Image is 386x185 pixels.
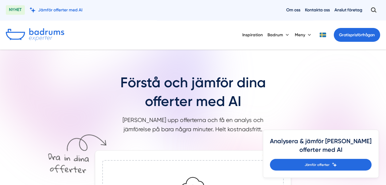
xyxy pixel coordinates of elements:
img: Dra in offerter här. [40,129,107,178]
span: Gratis [339,33,350,37]
button: Öppna sök [367,5,380,15]
a: Om oss [286,7,300,13]
a: Inspiration [242,27,263,42]
span: Jämför offerter [305,162,329,167]
h4: Analysera & jämför [PERSON_NAME] offerter med AI [270,137,372,159]
a: Kontakta oss [305,7,330,13]
a: Jämför offerter med AI [29,7,83,13]
span: Jämför offerter med AI [38,7,83,13]
h1: Förstå och jämför dina offerter med AI [36,73,350,116]
button: Meny [295,27,312,42]
a: Anslut företag [334,7,362,13]
a: Jämför offerter [270,159,372,171]
span: NYHET [6,5,25,15]
p: [PERSON_NAME] upp offerterna och få en analys och jämförelse på bara några minuter. Helt kostnads... [118,116,267,137]
a: Gratisprisförfrågan [334,28,380,42]
img: Badrumsexperter.se logotyp [6,28,64,41]
button: Badrum [267,27,290,42]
